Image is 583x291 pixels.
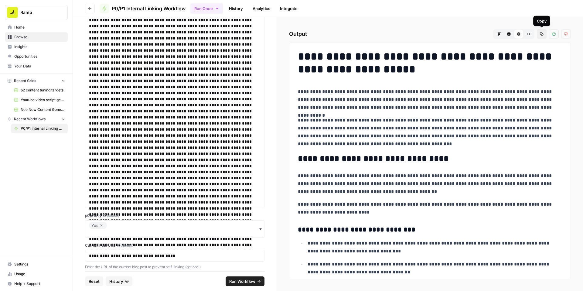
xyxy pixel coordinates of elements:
a: Your Data [5,61,68,71]
span: Recent Workflows [14,116,46,122]
div: Yes [91,222,104,229]
span: (Optional) [117,243,133,248]
a: Browse [5,32,68,42]
span: P0/P1 Internal Linking Workflow [21,126,65,131]
span: Usage [14,271,65,277]
a: History [225,4,247,13]
span: Settings [14,262,65,267]
span: Ramp [20,9,57,15]
span: History [109,278,123,284]
a: Analytics [249,4,274,13]
div: Copy [537,18,547,24]
a: Youtube video script generator [11,95,68,105]
span: p2 content tuning targets [21,87,65,93]
button: Help + Support [5,279,68,289]
button: History [106,276,132,286]
span: Run Workflow [229,278,255,284]
a: Usage [5,269,68,279]
a: Net-New Content Generator - Grid Template [11,105,68,115]
span: Home [14,25,65,30]
button: Recent Workflows [5,115,68,124]
a: Settings [5,259,68,269]
a: Integrate [276,4,301,13]
a: P0/P1 Internal Linking Workflow [100,4,186,13]
span: Your Data [14,63,65,69]
span: Recent Grids [14,78,36,84]
a: Opportunities [5,52,68,61]
span: Help + Support [14,281,65,286]
h2: Output [289,29,571,39]
span: Net-New Content Generator - Grid Template [21,107,65,112]
button: Run Workflow [226,276,264,286]
a: p2 content tuning targets [11,85,68,95]
span: Insights [14,44,65,50]
button: Workspace: Ramp [5,5,68,20]
span: P0/P1 Internal Linking Workflow [112,5,186,12]
a: Home [5,22,68,32]
button: Recent Grids [5,76,68,85]
a: P0/P1 Internal Linking Workflow [11,124,68,133]
button: Yes [85,220,264,238]
span: Browse [14,34,65,40]
a: Insights [5,42,68,52]
p: Enter the URL of the current blog post to prevent self-linking (optional) [85,264,264,270]
label: Current Post URL [85,243,264,248]
span: Opportunities [14,54,65,59]
span: Youtube video script generator [21,97,65,103]
button: Run Once [190,3,223,14]
img: Ramp Logo [7,7,18,18]
button: Reset [85,276,103,286]
span: Reset [89,278,100,284]
label: p0p1 only [85,213,264,218]
span: (Optional) [103,213,119,218]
